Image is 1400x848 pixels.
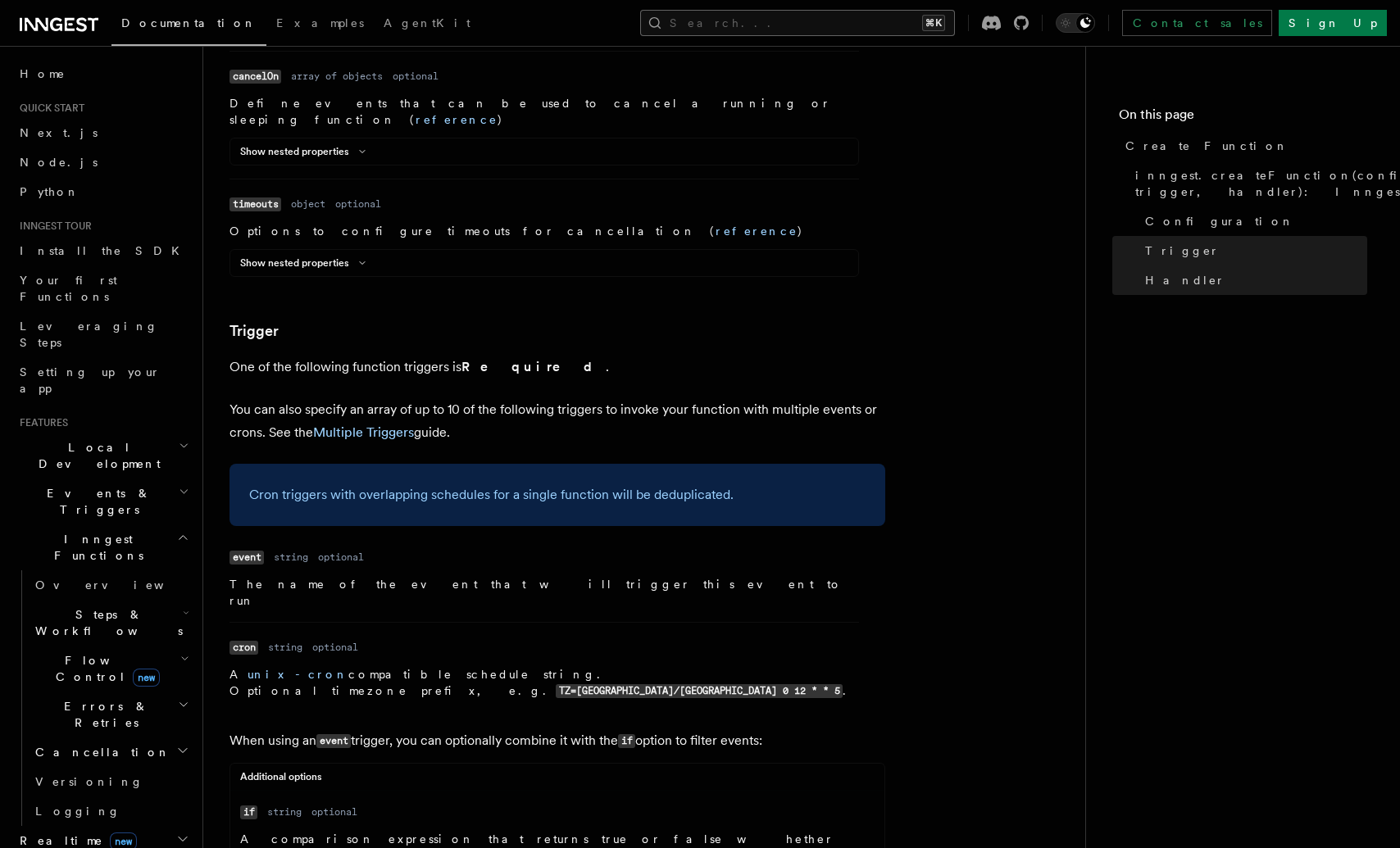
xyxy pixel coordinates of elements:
p: The name of the event that will trigger this event to run [230,576,859,609]
span: Flow Control [29,652,180,685]
dd: array of objects [291,70,383,83]
code: if [618,734,635,748]
span: Documentation [121,16,257,29]
a: reference [716,224,798,238]
div: Inngest Functions [13,570,193,826]
a: Handler [1139,265,1367,295]
a: AgentKit [374,5,480,44]
a: Logging [29,796,193,826]
a: Home [13,59,193,88]
span: Configuration [1145,213,1294,229]
span: Overview [35,578,204,592]
dd: optional [318,551,364,564]
code: cron [230,641,258,655]
button: Toggle dark mode [1056,13,1095,33]
span: Cancellation [29,744,170,760]
a: Examples [266,5,374,44]
span: Inngest tour [13,220,92,233]
span: Home [20,66,66,82]
dd: string [274,551,308,564]
span: Your first Functions [20,274,117,303]
dd: optional [393,70,439,83]
a: Setting up your app [13,357,193,403]
dd: optional [312,641,358,654]
a: Next.js [13,118,193,147]
span: Setting up your app [20,365,161,395]
p: Options to configure timeouts for cancellation ( ) [230,223,859,239]
p: Define events that can be used to cancel a running or sleeping function ( ) [230,95,859,128]
code: if [240,805,257,819]
a: Sign Up [1279,10,1387,36]
span: Python [20,185,80,198]
dd: optional [335,197,381,211]
button: Errors & Retries [29,692,193,737]
p: You can also specify an array of up to 10 of the following triggers to invoke your function with ... [230,398,885,444]
span: Trigger [1145,243,1220,259]
button: Cancellation [29,737,193,767]
span: Install the SDK [20,244,189,257]
button: Inngest Functions [13,524,193,570]
span: Features [13,416,68,429]
kbd: ⌘K [922,15,945,31]
button: Search...⌘K [640,10,955,36]
code: event [316,734,351,748]
a: Leveraging Steps [13,311,193,357]
span: Node.js [20,156,98,169]
a: Contact sales [1122,10,1272,36]
button: Show nested properties [240,256,372,270]
a: Trigger [230,320,279,342]
p: One of the following function triggers is . [230,356,885,379]
a: inngest.createFunction(configuration, trigger, handler): InngestFunction [1129,161,1367,206]
button: Flow Controlnew [29,646,193,692]
span: Events & Triggers [13,485,179,518]
a: unix-cron [248,668,348,681]
button: Events & Triggers [13,478,193,524]
span: Logging [35,805,120,818]
a: Trigger [1139,236,1367,265]
a: Node.js [13,147,193,177]
span: Next.js [20,126,98,139]
code: event [230,551,264,565]
strong: Required [461,359,606,374]
div: Additional options [230,770,884,791]
button: Steps & Workflows [29,600,193,646]
h4: On this page [1119,105,1367,131]
button: Local Development [13,433,193,478]
button: Show nested properties [240,145,372,158]
span: Inngest Functions [13,531,177,564]
span: Handler [1145,272,1225,288]
span: Versioning [35,775,143,788]
a: Create Function [1119,131,1367,161]
span: Errors & Retries [29,698,178,731]
span: Create Function [1125,138,1289,154]
span: Examples [276,16,364,29]
a: Versioning [29,767,193,796]
dd: object [291,197,325,211]
a: Python [13,177,193,206]
a: Documentation [111,5,266,46]
dd: optional [311,805,357,819]
dd: string [267,805,302,819]
a: Configuration [1139,206,1367,236]
p: A compatible schedule string. Optional timezone prefix, e.g. . [230,666,859,700]
p: When using an trigger, you can optionally combine it with the option to filter events: [230,729,885,753]
a: reference [416,113,498,126]
a: Install the SDK [13,236,193,265]
span: Local Development [13,439,179,472]
p: Cron triggers with overlapping schedules for a single function will be deduplicated. [249,483,866,506]
span: Steps & Workflows [29,606,183,639]
span: Quick start [13,102,84,115]
span: new [133,669,160,687]
a: Overview [29,570,193,600]
a: Your first Functions [13,265,193,311]
code: TZ=[GEOGRAPHIC_DATA]/[GEOGRAPHIC_DATA] 0 12 * * 5 [556,684,843,698]
dd: string [268,641,302,654]
span: Leveraging Steps [20,320,158,349]
code: cancelOn [230,70,281,84]
code: timeouts [230,197,281,211]
a: Multiple Triggers [313,424,414,440]
span: AgentKit [384,16,470,29]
